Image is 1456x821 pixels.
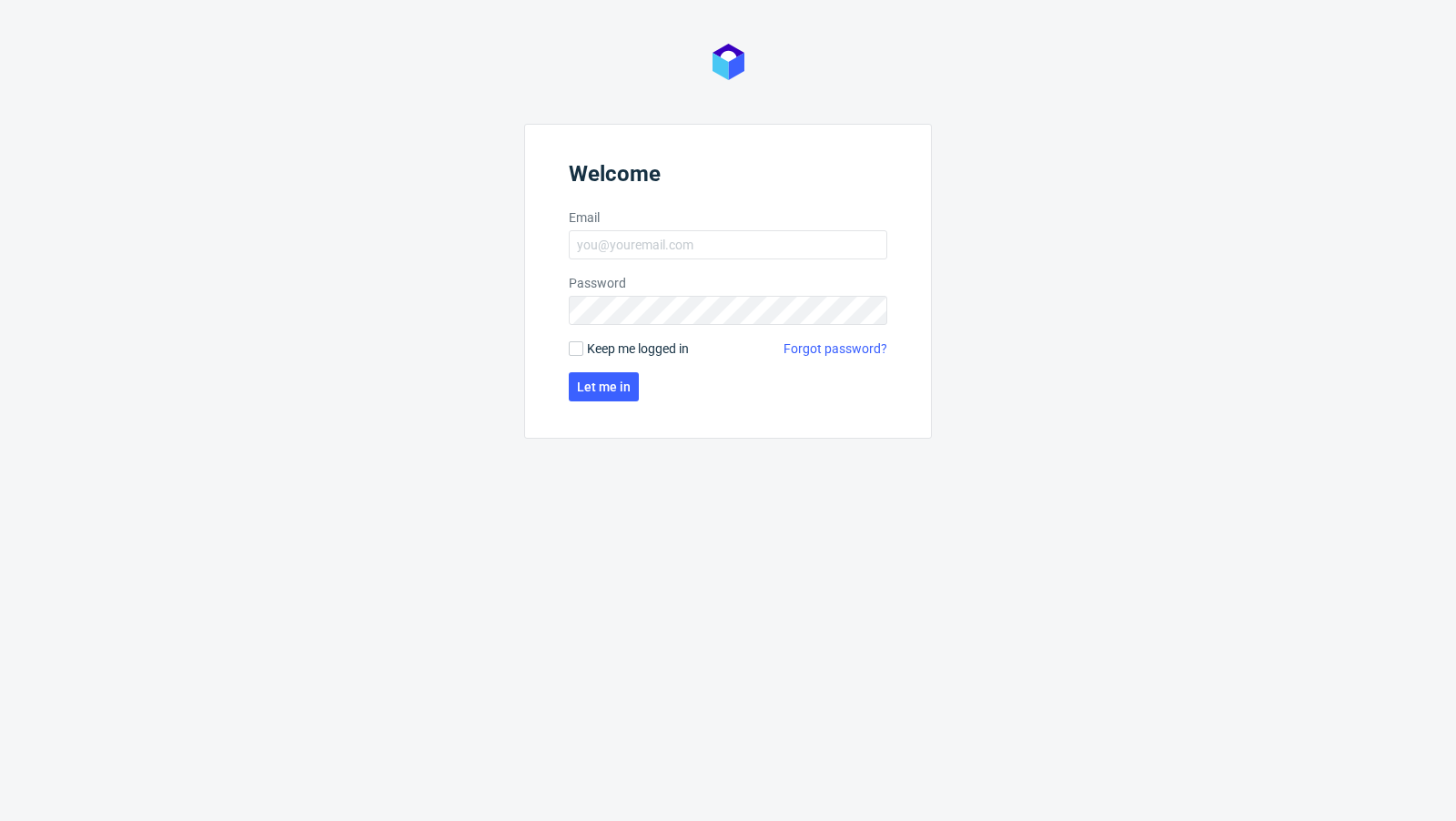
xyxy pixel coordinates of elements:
[569,230,887,259] input: you@youremail.com
[569,208,887,227] label: Email
[569,161,887,194] header: Welcome
[569,274,887,292] label: Password
[577,380,631,393] span: Let me in
[587,340,689,358] span: Keep me logged in
[569,372,639,401] button: Let me in
[784,340,887,358] a: Forgot password?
